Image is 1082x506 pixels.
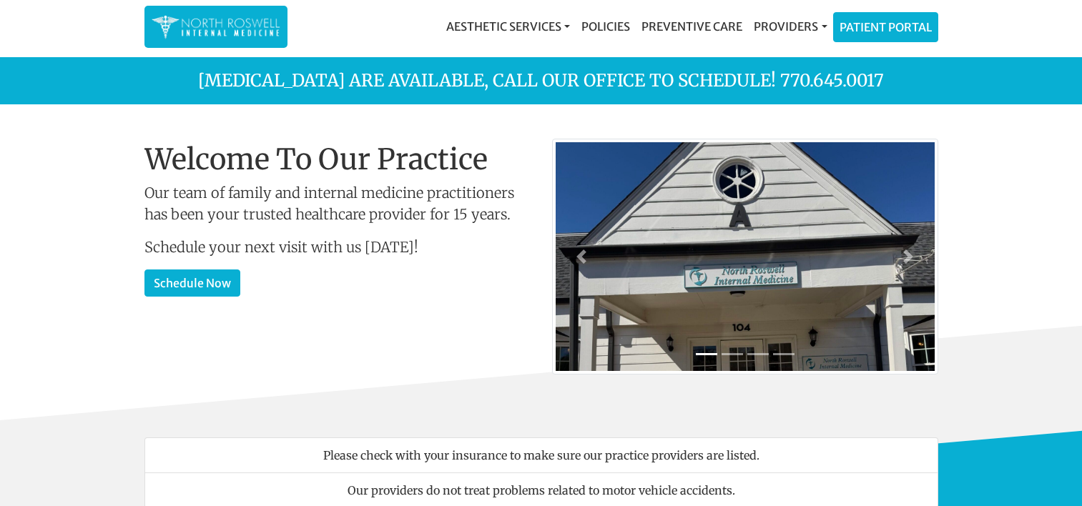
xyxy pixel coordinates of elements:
p: Schedule your next visit with us [DATE]! [144,237,531,258]
p: [MEDICAL_DATA] are available, call our office to schedule! 770.645.0017 [134,68,949,94]
a: Preventive Care [636,12,748,41]
p: Our team of family and internal medicine practitioners has been your trusted healthcare provider ... [144,182,531,225]
h1: Welcome To Our Practice [144,142,531,177]
a: Schedule Now [144,269,240,297]
a: Providers [748,12,832,41]
li: Please check with your insurance to make sure our practice providers are listed. [144,437,938,473]
a: Aesthetic Services [441,12,576,41]
a: Policies [576,12,636,41]
img: North Roswell Internal Medicine [152,13,280,41]
a: Patient Portal [834,13,938,41]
